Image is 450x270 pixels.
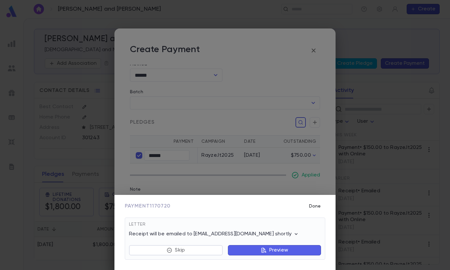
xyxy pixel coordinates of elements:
[129,231,299,237] p: Receipt will be emailed to [EMAIL_ADDRESS][DOMAIN_NAME] shortly
[305,200,325,212] button: Done
[175,247,185,253] p: Skip
[228,245,321,255] button: Preview
[269,247,288,253] p: Preview
[129,222,321,231] div: Letter
[125,203,170,209] span: Payment 1170720
[129,245,223,255] button: Skip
